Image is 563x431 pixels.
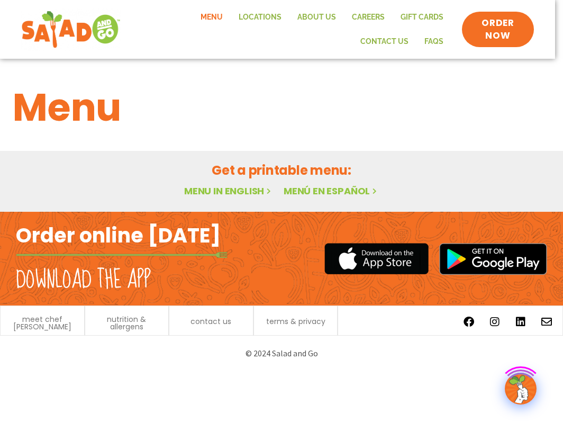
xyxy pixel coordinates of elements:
span: ORDER NOW [473,17,523,42]
a: GIFT CARDS [393,5,451,30]
a: nutrition & allergens [90,316,164,330]
a: terms & privacy [266,318,325,325]
a: meet chef [PERSON_NAME] [6,316,79,330]
a: Locations [231,5,289,30]
a: Menu [193,5,231,30]
a: Menú en español [284,184,379,197]
a: About Us [289,5,344,30]
img: new-SAG-logo-768×292 [21,8,121,51]
img: fork [16,252,228,258]
h2: Download the app [16,265,151,295]
img: google_play [439,243,547,275]
h1: Menu [13,79,550,136]
img: appstore [324,241,429,276]
nav: Menu [131,5,451,53]
a: FAQs [416,30,451,54]
a: ORDER NOW [462,12,534,48]
a: contact us [190,318,231,325]
h2: Get a printable menu: [13,161,550,179]
a: Careers [344,5,393,30]
a: Contact Us [352,30,416,54]
h2: Order online [DATE] [16,222,221,248]
p: © 2024 Salad and Go [11,346,552,361]
a: Menu in English [184,184,273,197]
